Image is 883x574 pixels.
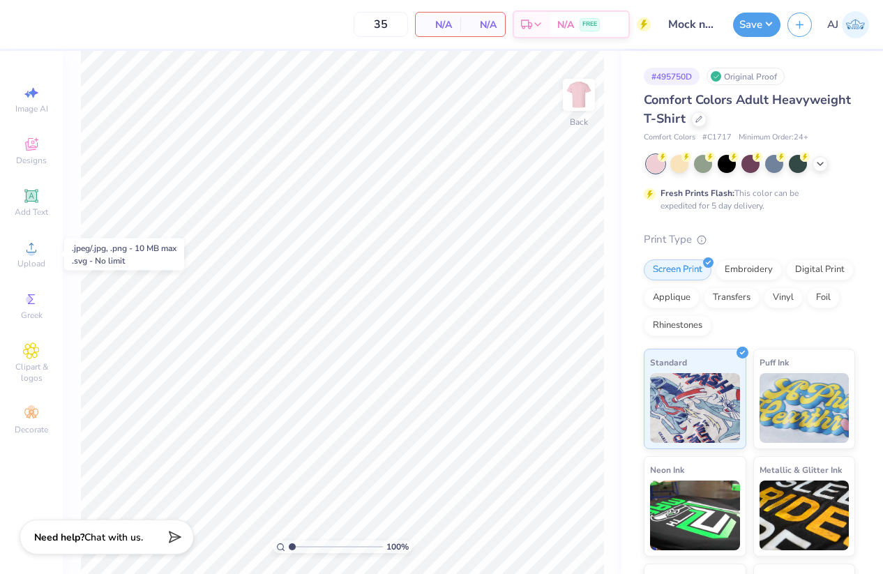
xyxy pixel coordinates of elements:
[827,17,838,33] span: AJ
[644,91,851,127] span: Comfort Colors Adult Heavyweight T-Shirt
[764,287,803,308] div: Vinyl
[786,259,854,280] div: Digital Print
[650,355,687,370] span: Standard
[702,132,732,144] span: # C1717
[21,310,43,321] span: Greek
[72,255,176,267] div: .svg - No limit
[34,531,84,544] strong: Need help?
[469,17,497,32] span: N/A
[644,259,711,280] div: Screen Print
[760,462,842,477] span: Metallic & Glitter Ink
[644,232,855,248] div: Print Type
[644,315,711,336] div: Rhinestones
[424,17,452,32] span: N/A
[84,531,143,544] span: Chat with us.
[644,287,700,308] div: Applique
[661,188,734,199] strong: Fresh Prints Flash:
[842,11,869,38] img: Armiel John Calzada
[644,68,700,85] div: # 495750D
[15,206,48,218] span: Add Text
[15,424,48,435] span: Decorate
[650,462,684,477] span: Neon Ink
[704,287,760,308] div: Transfers
[760,355,789,370] span: Puff Ink
[733,13,780,37] button: Save
[827,11,869,38] a: AJ
[570,116,588,128] div: Back
[760,481,850,550] img: Metallic & Glitter Ink
[650,373,740,443] img: Standard
[354,12,408,37] input: – –
[739,132,808,144] span: Minimum Order: 24 +
[650,481,740,550] img: Neon Ink
[658,10,726,38] input: Untitled Design
[7,361,56,384] span: Clipart & logos
[557,17,574,32] span: N/A
[707,68,785,85] div: Original Proof
[15,103,48,114] span: Image AI
[644,132,695,144] span: Comfort Colors
[72,242,176,255] div: .jpeg/.jpg, .png - 10 MB max
[716,259,782,280] div: Embroidery
[386,541,409,553] span: 100 %
[760,373,850,443] img: Puff Ink
[661,187,832,212] div: This color can be expedited for 5 day delivery.
[16,155,47,166] span: Designs
[582,20,597,29] span: FREE
[565,81,593,109] img: Back
[807,287,840,308] div: Foil
[17,258,45,269] span: Upload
